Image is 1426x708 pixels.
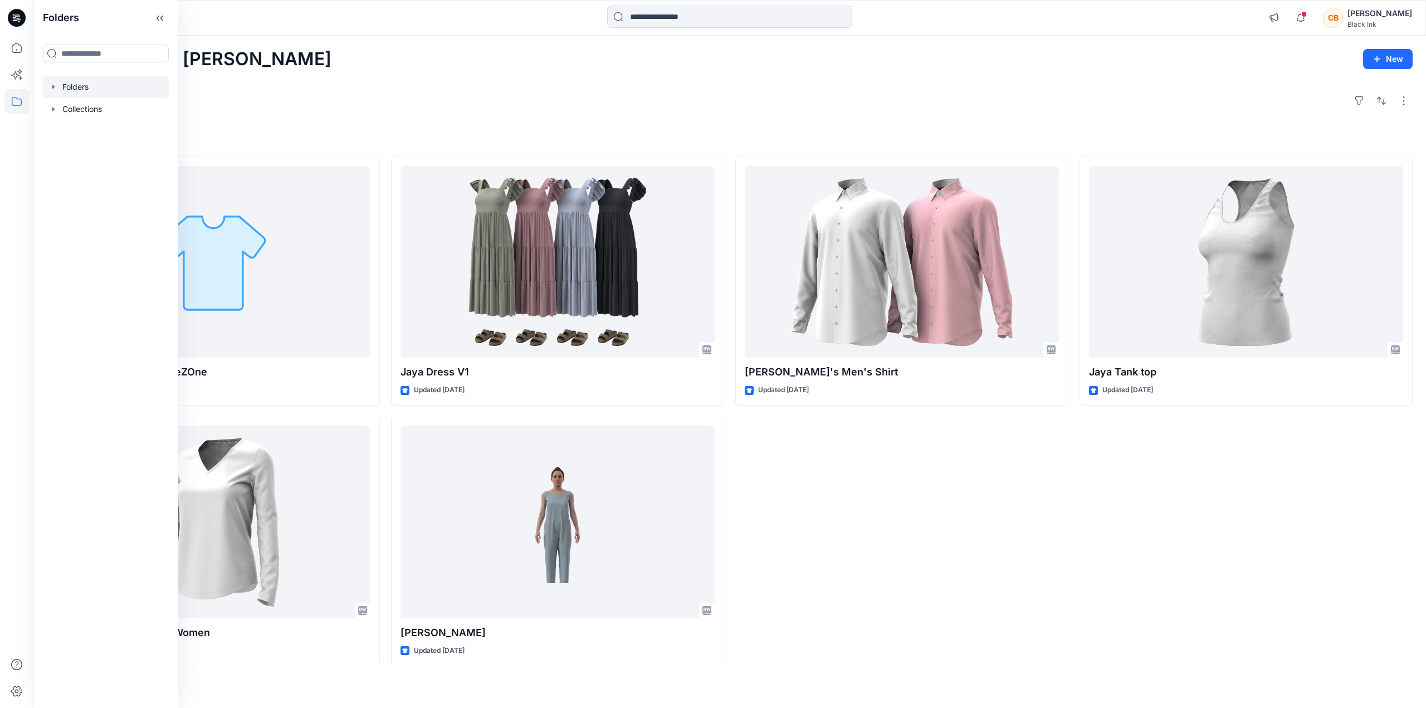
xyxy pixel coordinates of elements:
a: Jaya Dress V1 [401,166,715,358]
a: Jaya Jumper [401,426,715,618]
a: Upload STyle within StyleZOne [56,166,370,358]
button: New [1363,49,1413,69]
a: Jaya T-Shirt_Women [56,426,370,618]
p: Updated [DATE] [1102,384,1153,396]
div: CB [1323,8,1343,28]
p: Updated [DATE] [414,384,465,396]
p: [PERSON_NAME]-Shirt_Women [56,625,370,641]
a: Jaya Tank top [1089,166,1403,358]
h2: Welcome back, [PERSON_NAME] [47,49,331,70]
div: Black Ink [1347,20,1412,28]
p: Jaya Dress V1 [401,364,715,380]
h4: Styles [47,132,1413,145]
p: Updated [DATE] [758,384,809,396]
p: Updated [DATE] [414,645,465,657]
p: Jaya Tank top [1089,364,1403,380]
p: Upload STyle within StyleZOne [56,364,370,380]
p: [PERSON_NAME]'s Men's Shirt [745,364,1059,380]
p: [PERSON_NAME] [401,625,715,641]
a: Jaya's Men's Shirt [745,166,1059,358]
div: [PERSON_NAME] [1347,7,1412,20]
